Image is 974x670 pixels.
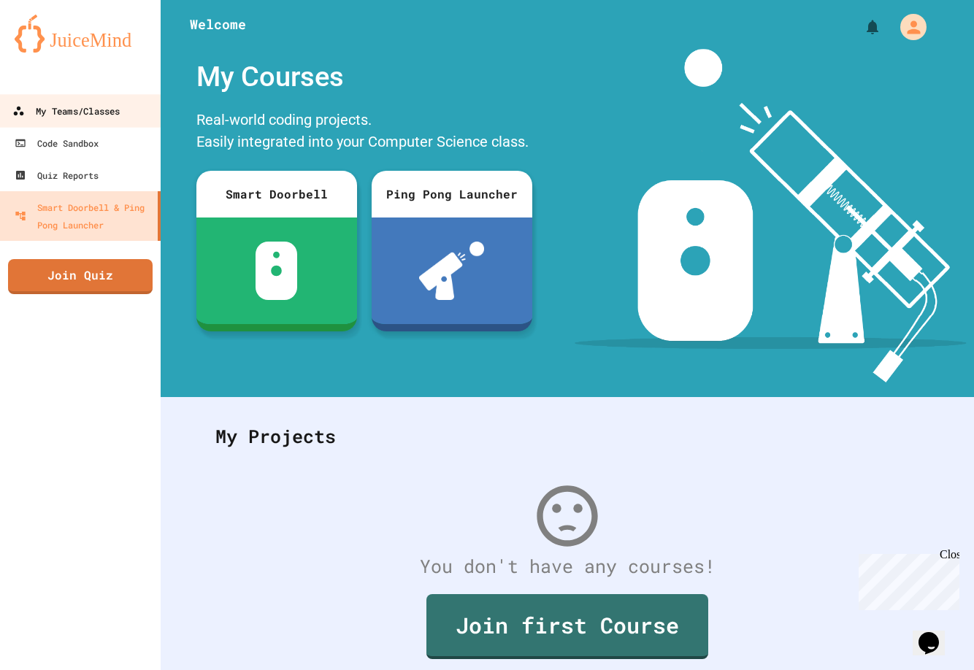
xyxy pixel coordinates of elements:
div: Real-world coding projects. Easily integrated into your Computer Science class. [189,105,540,160]
iframe: chat widget [913,612,959,655]
img: logo-orange.svg [15,15,146,53]
div: You don't have any courses! [201,552,934,580]
a: Join first Course [426,594,708,659]
iframe: chat widget [853,548,959,610]
div: Quiz Reports [15,166,99,184]
img: ppl-with-ball.png [419,242,484,300]
div: My Account [885,10,930,44]
div: Chat with us now!Close [6,6,101,93]
div: My Courses [189,49,540,105]
div: My Projects [201,408,934,465]
a: Join Quiz [8,259,153,294]
img: sdb-white.svg [256,242,297,300]
div: Ping Pong Launcher [372,171,532,217]
div: Code Sandbox [15,134,99,152]
div: Smart Doorbell [196,171,357,217]
div: Smart Doorbell & Ping Pong Launcher [15,199,152,234]
img: banner-image-my-projects.png [575,49,966,382]
div: My Teams/Classes [12,102,120,120]
div: My Notifications [837,15,885,39]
